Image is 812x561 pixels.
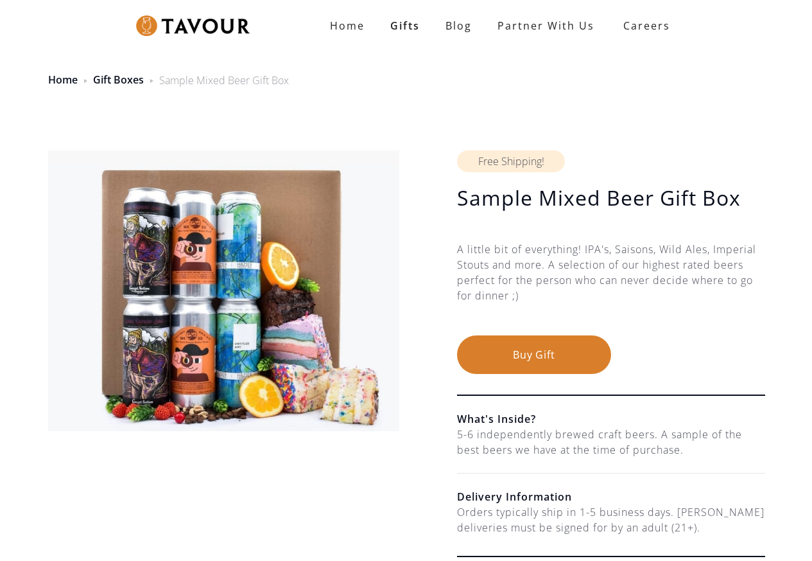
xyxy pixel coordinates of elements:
div: 5-6 independently brewed craft beers. A sample of the best beers we have at the time of purchase. [457,427,765,458]
a: Home [48,73,78,87]
a: Gifts [377,13,433,39]
div: A little bit of everything! IPA's, Saisons, Wild Ales, Imperial Stouts and more. A selection of o... [457,242,765,335]
strong: Careers [623,13,670,39]
h1: Sample Mixed Beer Gift Box [457,185,765,211]
div: Free Shipping! [457,150,565,172]
h6: What's Inside? [457,411,765,427]
a: Gift Boxes [93,73,144,87]
div: Orders typically ship in 1-5 business days. [PERSON_NAME] deliveries must be signed for by an adu... [457,504,765,535]
a: Careers [607,8,680,44]
h6: Delivery Information [457,489,765,504]
a: Blog [433,13,485,39]
div: Sample Mixed Beer Gift Box [159,73,289,88]
button: Buy Gift [457,335,611,374]
a: partner with us [485,13,607,39]
strong: Home [330,19,365,33]
a: Home [317,13,377,39]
